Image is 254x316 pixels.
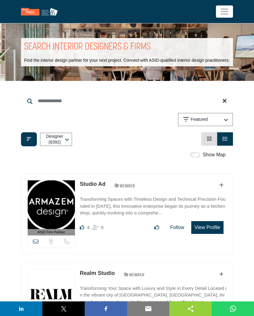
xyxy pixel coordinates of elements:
[80,192,227,217] a: Transforming Spaces with Timeless Design and Technical Precision Founded in [DATE], this innovati...
[87,225,89,230] span: 4
[80,270,115,276] a: Realm Studio
[45,134,64,145] p: Designer (6392)
[219,182,224,188] a: Add To List
[219,272,224,277] a: Add To List
[191,221,224,234] button: View Profile
[223,136,228,141] a: View List
[80,225,84,230] i: Likes
[80,180,105,188] p: Studio Ad
[21,94,233,108] input: Search Keyword
[216,5,233,18] button: Toggle navigation
[121,271,148,278] img: ASID Members Badge Icon
[166,221,188,234] button: Follow
[101,225,103,230] span: 9
[38,230,65,235] span: ASID Firm Partner
[24,57,230,64] p: Find the interior design partner for your next project. Connect with ASID-qualified interior desi...
[60,305,67,312] img: twitter sharing button
[93,224,104,231] div: Followers
[80,285,227,306] p: Transforming Your Space with Luxury and Style in Every Detail Located in the vibrant city of [GEO...
[145,305,152,312] img: email sharing button
[178,113,233,126] button: Featured
[21,8,61,16] img: Site Logo
[28,180,75,235] a: ASID Firm Partner
[201,132,217,146] li: Card View
[24,41,151,54] h1: SEARCH INTERIOR DESIGNERS & FIRMS
[21,132,37,146] button: Filter categories
[203,151,226,158] label: Show Map
[191,116,208,123] p: Featured
[40,133,72,146] button: Designer (6392)
[111,182,139,189] img: ASID Members Badge Icon
[187,305,194,312] img: sharethis sharing button
[80,181,105,187] a: Studio Ad
[18,305,25,312] img: linkedin sharing button
[229,305,237,312] img: whatsapp sharing button
[102,305,110,312] img: facebook sharing button
[150,221,163,234] button: Like listing
[80,196,227,217] p: Transforming Spaces with Timeless Design and Technical Precision Founded in [DATE], this innovati...
[80,269,115,277] p: Realm Studio
[80,281,227,306] a: Transforming Your Space with Luxury and Style in Every Detail Located in the vibrant city of [GEO...
[217,132,233,146] li: List View
[28,180,75,229] img: Studio Ad
[207,136,212,141] a: View Card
